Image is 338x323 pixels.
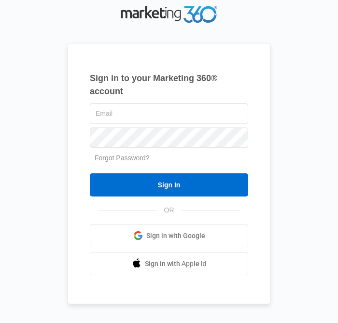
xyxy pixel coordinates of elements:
[146,231,205,241] span: Sign in with Google
[90,173,248,197] input: Sign In
[90,103,248,124] input: Email
[90,224,248,247] a: Sign in with Google
[90,72,248,98] h1: Sign in to your Marketing 360® account
[90,252,248,275] a: Sign in with Apple Id
[157,205,181,215] span: OR
[95,154,150,162] a: Forgot Password?
[145,259,207,269] span: Sign in with Apple Id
